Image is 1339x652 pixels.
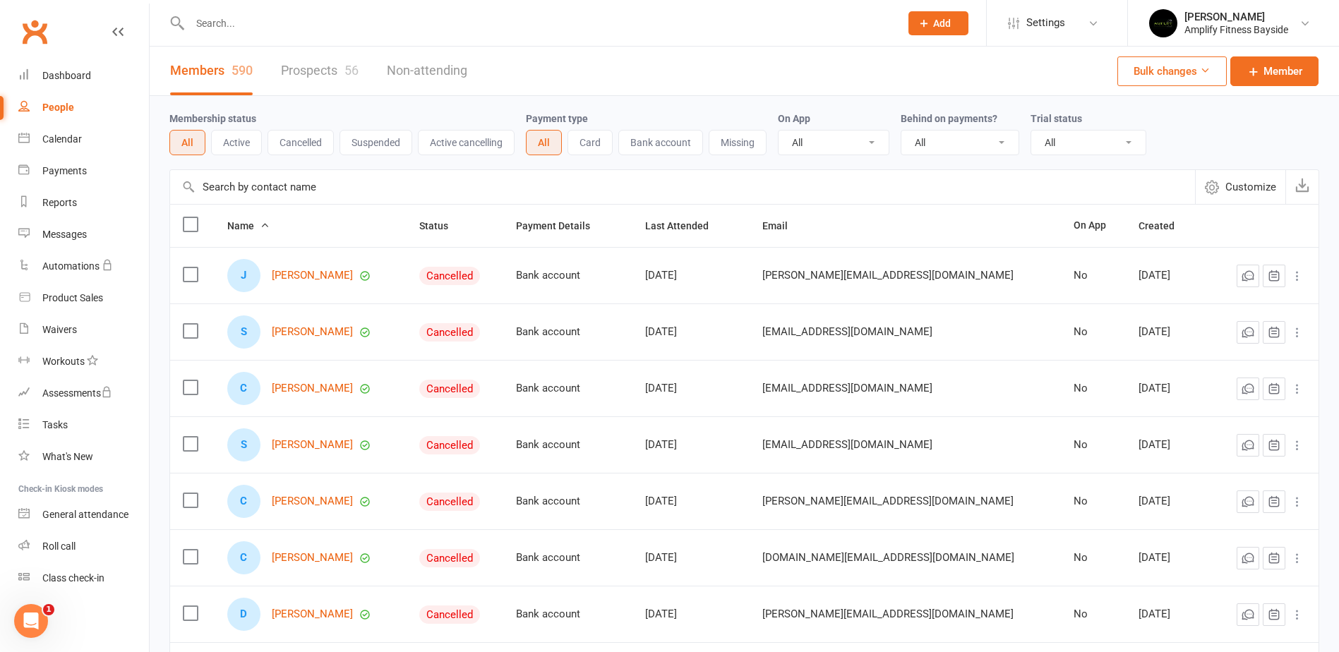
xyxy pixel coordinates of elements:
[1149,9,1177,37] img: thumb_image1596355059.png
[42,419,68,430] div: Tasks
[42,572,104,584] div: Class check-in
[227,428,260,461] div: S
[516,439,620,451] div: Bank account
[227,259,260,292] div: J
[42,541,76,552] div: Roll call
[43,604,54,615] span: 1
[419,605,480,624] div: Cancelled
[272,552,353,564] a: [PERSON_NAME]
[281,47,359,95] a: Prospects56
[516,552,620,564] div: Bank account
[340,130,412,155] button: Suspended
[268,130,334,155] button: Cancelled
[344,63,359,78] div: 56
[1263,63,1302,80] span: Member
[709,130,767,155] button: Missing
[42,165,87,176] div: Payments
[1074,270,1113,282] div: No
[762,375,932,402] span: [EMAIL_ADDRESS][DOMAIN_NAME]
[18,409,149,441] a: Tasks
[227,541,260,574] div: C
[170,47,253,95] a: Members590
[169,130,205,155] button: All
[1195,170,1285,204] button: Customize
[42,229,87,240] div: Messages
[1074,382,1113,394] div: No
[42,133,82,145] div: Calendar
[1184,23,1288,36] div: Amplify Fitness Bayside
[227,485,260,518] div: C
[933,18,951,29] span: Add
[1139,382,1199,394] div: [DATE]
[516,495,620,507] div: Bank account
[272,608,353,620] a: [PERSON_NAME]
[419,217,464,234] button: Status
[211,130,262,155] button: Active
[42,197,77,208] div: Reports
[516,326,620,338] div: Bank account
[516,220,606,231] span: Payment Details
[526,130,562,155] button: All
[227,220,270,231] span: Name
[18,378,149,409] a: Assessments
[272,326,353,338] a: [PERSON_NAME]
[18,92,149,123] a: People
[645,326,737,338] div: [DATE]
[18,314,149,346] a: Waivers
[18,282,149,314] a: Product Sales
[227,372,260,405] div: C
[762,262,1014,289] span: [PERSON_NAME][EMAIL_ADDRESS][DOMAIN_NAME]
[272,495,353,507] a: [PERSON_NAME]
[645,439,737,451] div: [DATE]
[232,63,253,78] div: 590
[419,267,480,285] div: Cancelled
[568,130,613,155] button: Card
[1026,7,1065,39] span: Settings
[18,346,149,378] a: Workouts
[42,102,74,113] div: People
[42,70,91,81] div: Dashboard
[419,220,464,231] span: Status
[419,380,480,398] div: Cancelled
[1139,495,1199,507] div: [DATE]
[901,113,997,124] label: Behind on payments?
[42,356,85,367] div: Workouts
[645,495,737,507] div: [DATE]
[42,260,100,272] div: Automations
[516,608,620,620] div: Bank account
[170,170,1195,204] input: Search by contact name
[516,217,606,234] button: Payment Details
[516,270,620,282] div: Bank account
[17,14,52,49] a: Clubworx
[516,382,620,394] div: Bank account
[1225,179,1276,195] span: Customize
[762,488,1014,514] span: [PERSON_NAME][EMAIL_ADDRESS][DOMAIN_NAME]
[18,441,149,473] a: What's New
[1074,439,1113,451] div: No
[645,382,737,394] div: [DATE]
[18,123,149,155] a: Calendar
[1139,608,1199,620] div: [DATE]
[42,509,128,520] div: General attendance
[1031,113,1082,124] label: Trial status
[1061,205,1126,247] th: On App
[272,382,353,394] a: [PERSON_NAME]
[1139,217,1190,234] button: Created
[1074,552,1113,564] div: No
[1074,326,1113,338] div: No
[272,439,353,451] a: [PERSON_NAME]
[18,250,149,282] a: Automations
[18,562,149,594] a: Class kiosk mode
[1230,56,1319,86] a: Member
[18,531,149,562] a: Roll call
[778,113,810,124] label: On App
[1139,326,1199,338] div: [DATE]
[618,130,703,155] button: Bank account
[1184,11,1288,23] div: [PERSON_NAME]
[227,217,270,234] button: Name
[1139,220,1190,231] span: Created
[227,598,260,631] div: D
[387,47,467,95] a: Non-attending
[419,323,480,342] div: Cancelled
[169,113,256,124] label: Membership status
